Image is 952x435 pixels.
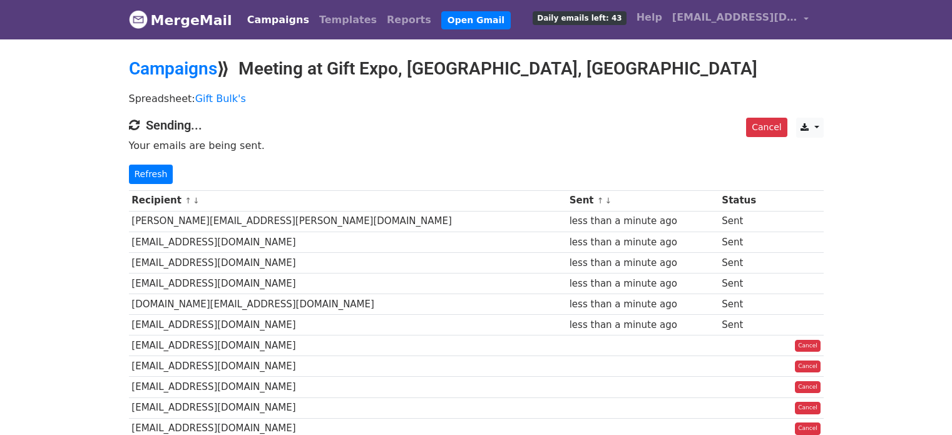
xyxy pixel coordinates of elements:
[566,190,719,211] th: Sent
[129,139,824,152] p: Your emails are being sent.
[129,118,824,133] h4: Sending...
[441,11,511,29] a: Open Gmail
[570,256,716,270] div: less than a minute ago
[570,214,716,228] div: less than a minute ago
[129,10,148,29] img: MergeMail logo
[193,196,200,205] a: ↓
[129,273,566,294] td: [EMAIL_ADDRESS][DOMAIN_NAME]
[632,5,667,30] a: Help
[129,92,824,105] p: Spreadsheet:
[667,5,814,34] a: [EMAIL_ADDRESS][DOMAIN_NAME]
[129,7,232,33] a: MergeMail
[719,232,773,252] td: Sent
[129,211,566,232] td: [PERSON_NAME][EMAIL_ADDRESS][PERSON_NAME][DOMAIN_NAME]
[570,235,716,250] div: less than a minute ago
[528,5,631,30] a: Daily emails left: 43
[129,356,566,377] td: [EMAIL_ADDRESS][DOMAIN_NAME]
[129,252,566,273] td: [EMAIL_ADDRESS][DOMAIN_NAME]
[795,422,821,435] a: Cancel
[795,340,821,352] a: Cancel
[746,118,787,137] a: Cancel
[672,10,797,25] span: [EMAIL_ADDRESS][DOMAIN_NAME]
[719,273,773,294] td: Sent
[129,190,566,211] th: Recipient
[795,402,821,414] a: Cancel
[719,211,773,232] td: Sent
[242,8,314,33] a: Campaigns
[719,294,773,315] td: Sent
[129,58,217,79] a: Campaigns
[719,190,773,211] th: Status
[314,8,382,33] a: Templates
[129,377,566,397] td: [EMAIL_ADDRESS][DOMAIN_NAME]
[570,297,716,312] div: less than a minute ago
[533,11,626,25] span: Daily emails left: 43
[795,381,821,394] a: Cancel
[719,315,773,335] td: Sent
[129,294,566,315] td: [DOMAIN_NAME][EMAIL_ADDRESS][DOMAIN_NAME]
[129,335,566,356] td: [EMAIL_ADDRESS][DOMAIN_NAME]
[570,318,716,332] div: less than a minute ago
[129,58,824,79] h2: ⟫ Meeting at Gift Expo, [GEOGRAPHIC_DATA], [GEOGRAPHIC_DATA]
[129,232,566,252] td: [EMAIL_ADDRESS][DOMAIN_NAME]
[795,361,821,373] a: Cancel
[129,315,566,335] td: [EMAIL_ADDRESS][DOMAIN_NAME]
[185,196,192,205] a: ↑
[719,252,773,273] td: Sent
[382,8,436,33] a: Reports
[195,93,246,105] a: Gift Bulk's
[597,196,604,205] a: ↑
[570,277,716,291] div: less than a minute ago
[129,397,566,418] td: [EMAIL_ADDRESS][DOMAIN_NAME]
[605,196,612,205] a: ↓
[129,165,173,184] a: Refresh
